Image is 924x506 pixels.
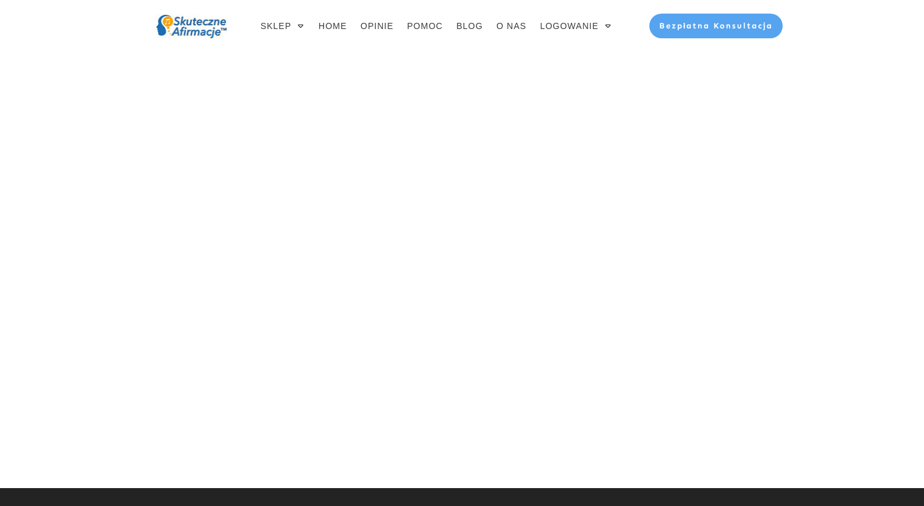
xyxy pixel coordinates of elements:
a: Bezpłatna Konsultacja [649,14,783,38]
a: POMOC [407,17,443,35]
a: BLOG [456,17,483,35]
a: O NAS [496,17,527,35]
span: LOGOWANIE [540,17,599,35]
a: LOGOWANIE [540,17,612,35]
iframe: Responsive Video [142,90,783,450]
span: SKLEP [260,17,291,35]
a: SKLEP [260,17,305,35]
a: OPINIE [360,17,393,35]
a: HOME [318,17,347,35]
span: Bezpłatna Konsultacja [659,21,773,30]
